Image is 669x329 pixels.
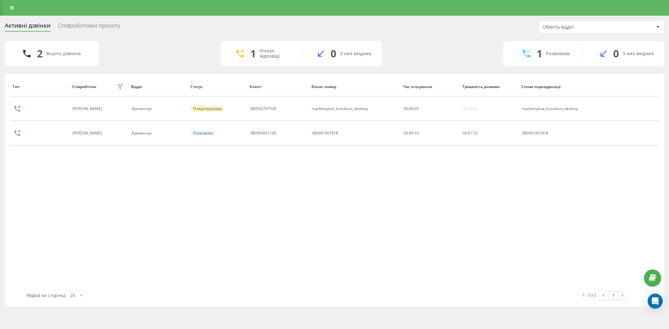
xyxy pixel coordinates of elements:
div: 00:00:10 [404,131,456,135]
div: 380961001818 [312,131,338,135]
div: 380961001818 [522,131,597,135]
div: Розмовляє [546,51,570,56]
span: 01 [468,130,472,136]
div: Всього дзвінків [46,51,81,56]
div: Кременчук [132,107,184,111]
div: 380954931100 [250,131,276,135]
div: 0 [613,48,619,60]
div: Бізнес номер [311,85,397,89]
div: Тривалість розмови [462,85,516,89]
span: 00 [409,106,413,111]
div: : : [404,107,419,111]
a: 1 [608,291,618,300]
div: 1 [537,48,542,60]
div: : : [463,131,478,135]
div: 00:00:00 [463,107,478,111]
div: Схема переадресації [521,85,597,89]
div: Тип [13,85,66,89]
span: 05 [414,106,419,111]
span: 52 [473,130,478,136]
div: [PERSON_NAME] [72,107,104,111]
div: marketoptua_krasikova_desktop [522,107,597,111]
div: Час очікування [403,85,456,89]
div: Кременчук [132,131,184,135]
div: 1 - 2 з 2 [582,292,596,298]
div: Відділ [131,85,184,89]
div: 2 [37,48,43,60]
div: Статус [190,85,244,89]
div: З них вхідних [340,51,371,56]
span: Рядків на сторінці [27,292,66,298]
div: Розмовляє [191,130,215,136]
div: Активні дзвінки [5,22,50,32]
div: Співробітник [72,85,97,89]
span: 00 [463,130,467,136]
div: Співробітники проєкту [58,22,120,32]
div: Open Intercom Messenger [648,294,663,309]
div: Очікує відповіді [260,48,291,59]
div: 25 [70,292,75,299]
div: З них вхідних [623,51,654,56]
div: [PERSON_NAME] [72,131,104,135]
div: marketoptua_krasikova_desktop [312,107,368,111]
div: 0 [331,48,336,60]
div: Клієнт [250,85,305,89]
div: Очікує відповіді [191,106,224,112]
div: 1 [250,48,256,60]
div: Оберіть відділ [543,24,618,30]
div: 380502767536 [250,107,276,111]
span: 00 [404,106,408,111]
